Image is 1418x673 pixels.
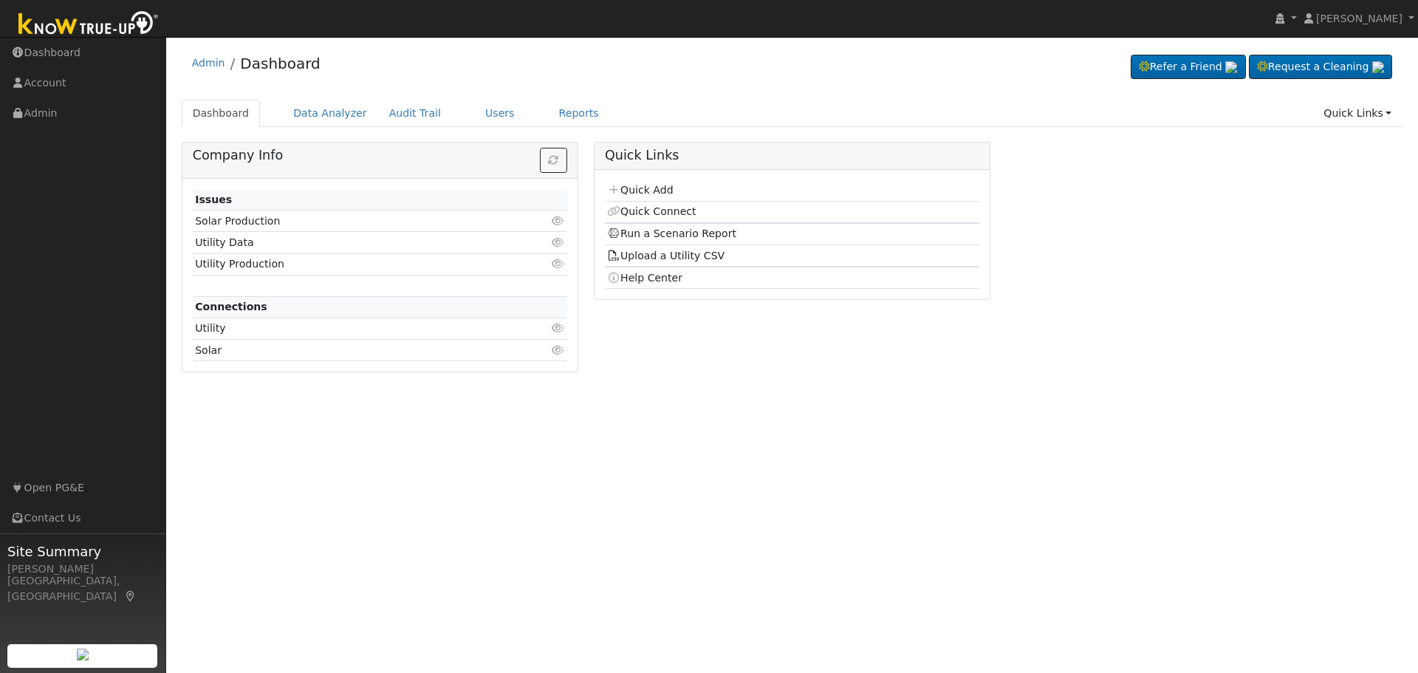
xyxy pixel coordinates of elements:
a: Quick Links [1312,100,1402,127]
a: Dashboard [240,55,321,72]
a: Data Analyzer [282,100,378,127]
strong: Connections [195,301,267,312]
td: Solar Production [193,211,507,232]
a: Help Center [607,272,682,284]
a: Users [474,100,526,127]
a: Quick Connect [607,205,696,217]
div: [GEOGRAPHIC_DATA], [GEOGRAPHIC_DATA] [7,573,158,604]
td: Utility Data [193,232,507,253]
a: Reports [548,100,610,127]
img: retrieve [1225,61,1237,73]
h5: Company Info [193,148,567,163]
a: Dashboard [182,100,261,127]
i: Click to view [552,259,565,269]
h5: Quick Links [605,148,979,163]
i: Click to view [552,216,565,226]
td: Solar [193,340,507,361]
i: Click to view [552,323,565,333]
a: Admin [192,57,225,69]
i: Click to view [552,345,565,355]
strong: Issues [195,194,232,205]
div: [PERSON_NAME] [7,561,158,577]
i: Click to view [552,237,565,247]
a: Request a Cleaning [1249,55,1392,80]
td: Utility Production [193,253,507,275]
img: retrieve [1372,61,1384,73]
a: Run a Scenario Report [607,228,736,239]
a: Upload a Utility CSV [607,250,725,262]
a: Map [124,590,137,602]
td: Utility [193,318,507,339]
img: retrieve [77,649,89,660]
a: Refer a Friend [1131,55,1246,80]
a: Audit Trail [378,100,452,127]
img: Know True-Up [11,8,166,41]
span: Site Summary [7,542,158,561]
a: Quick Add [607,184,673,196]
span: [PERSON_NAME] [1316,13,1402,24]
